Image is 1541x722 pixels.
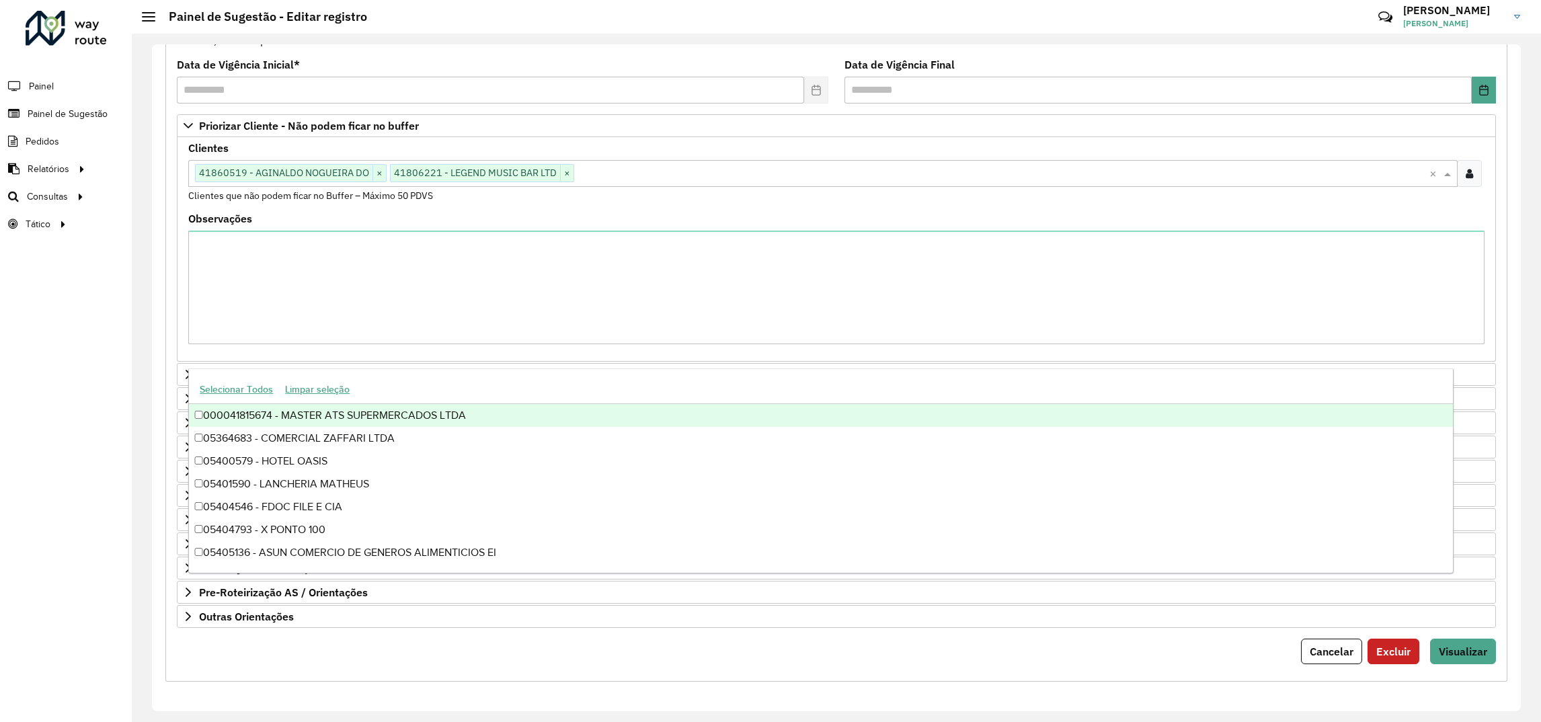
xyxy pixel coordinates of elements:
[188,368,1453,573] ng-dropdown-panel: Options list
[177,436,1496,458] a: Cliente Retira
[177,484,1496,507] a: Restrições FF: ACT
[27,190,68,204] span: Consultas
[189,564,1452,587] div: 05405955 - COMERCIAL FLEX
[279,379,356,400] button: Limpar seleção
[189,495,1452,518] div: 05404546 - FDOC FILE E CIA
[177,557,1496,579] a: Orientações Rota Vespertina Janela de horário extraordinária
[29,79,54,93] span: Painel
[1429,165,1441,182] span: Clear all
[177,460,1496,483] a: Mapas Sugeridos: Placa-Cliente
[177,387,1496,410] a: Cliente para Recarga
[1301,639,1362,664] button: Cancelar
[196,165,372,181] span: 41860519 - AGINALDO NOGUEIRA DO
[1368,639,1419,664] button: Excluir
[1439,645,1487,658] span: Visualizar
[28,162,69,176] span: Relatórios
[177,508,1496,531] a: Restrições Spot: Forma de Pagamento e Perfil de Descarga/Entrega
[199,120,419,131] span: Priorizar Cliente - Não podem ficar no buffer
[189,404,1452,427] div: 000041815674 - MASTER ATS SUPERMERCADOS LTDA
[1376,645,1411,658] span: Excluir
[194,379,279,400] button: Selecionar Todos
[188,140,229,156] label: Clientes
[28,107,108,121] span: Painel de Sugestão
[188,210,252,227] label: Observações
[1371,3,1400,32] a: Contato Rápido
[1430,639,1496,664] button: Visualizar
[177,411,1496,434] a: Cliente para Multi-CDD/Internalização
[189,518,1452,541] div: 05404793 - X PONTO 100
[177,532,1496,555] a: Rota Noturna/Vespertina
[26,217,50,231] span: Tático
[177,56,300,73] label: Data de Vigência Inicial
[177,605,1496,628] a: Outras Orientações
[199,611,294,622] span: Outras Orientações
[844,56,955,73] label: Data de Vigência Final
[155,9,367,24] h2: Painel de Sugestão - Editar registro
[1403,17,1504,30] span: [PERSON_NAME]
[199,587,368,598] span: Pre-Roteirização AS / Orientações
[188,190,433,202] small: Clientes que não podem ficar no Buffer – Máximo 50 PDVS
[1403,4,1504,17] h3: [PERSON_NAME]
[189,450,1452,473] div: 05400579 - HOTEL OASIS
[189,473,1452,495] div: 05401590 - LANCHERIA MATHEUS
[372,165,386,182] span: ×
[189,541,1452,564] div: 05405136 - ASUN COMERCIO DE GENEROS ALIMENTICIOS EI
[1472,77,1496,104] button: Choose Date
[189,427,1452,450] div: 05364683 - COMERCIAL ZAFFARI LTDA
[177,114,1496,137] a: Priorizar Cliente - Não podem ficar no buffer
[177,581,1496,604] a: Pre-Roteirização AS / Orientações
[391,165,560,181] span: 41806221 - LEGEND MUSIC BAR LTD
[177,137,1496,362] div: Priorizar Cliente - Não podem ficar no buffer
[177,363,1496,386] a: Preservar Cliente - Devem ficar no buffer, não roteirizar
[1310,645,1353,658] span: Cancelar
[26,134,59,149] span: Pedidos
[560,165,574,182] span: ×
